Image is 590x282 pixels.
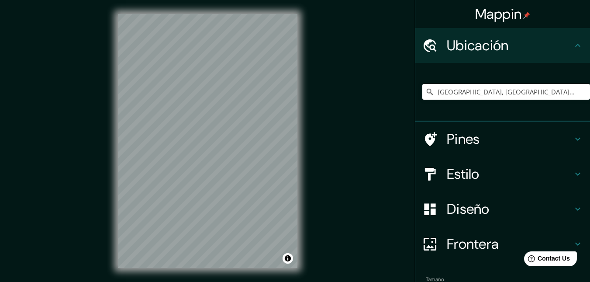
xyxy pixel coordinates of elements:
[523,12,530,19] img: pin-icon.png
[415,226,590,261] div: Frontera
[447,130,573,148] h4: Pines
[118,14,297,268] canvas: Mapa
[415,28,590,63] div: Ubicación
[475,5,522,23] font: Mappin
[422,84,590,100] input: Elige tu ciudad o área
[447,200,573,218] h4: Diseño
[512,248,580,272] iframe: Help widget launcher
[415,122,590,157] div: Pines
[447,235,573,253] h4: Frontera
[283,253,293,264] button: Alternar atribución
[415,157,590,191] div: Estilo
[447,165,573,183] h4: Estilo
[415,191,590,226] div: Diseño
[447,37,573,54] h4: Ubicación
